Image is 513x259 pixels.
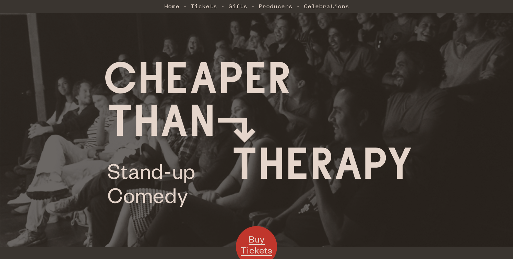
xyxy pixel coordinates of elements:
[105,62,411,207] img: Cheaper Than Therapy logo
[241,233,272,256] span: Buy Tickets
